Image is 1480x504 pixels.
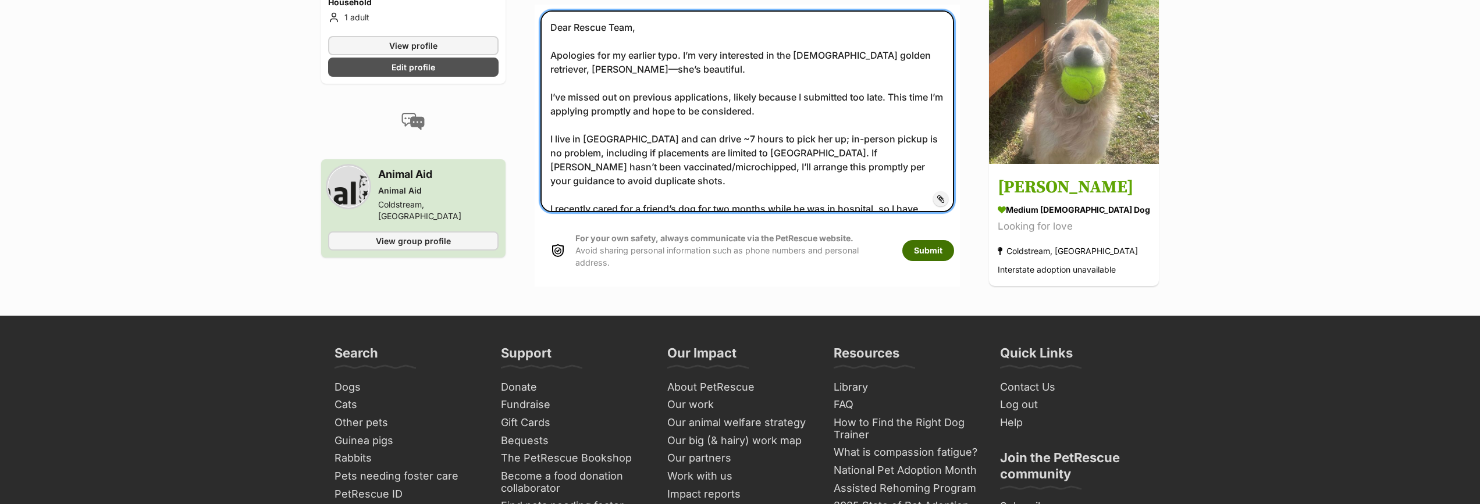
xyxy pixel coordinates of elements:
[330,485,485,503] a: PetRescue ID
[378,166,499,183] h3: Animal Aid
[663,414,817,432] a: Our animal welfare strategy
[330,414,485,432] a: Other pets
[575,232,891,269] p: Avoid sharing personal information such as phone numbers and personal address.
[378,199,499,222] div: Coldstream, [GEOGRAPHIC_DATA]
[663,485,817,503] a: Impact reports
[376,235,451,247] span: View group profile
[995,414,1150,432] a: Help
[330,396,485,414] a: Cats
[496,432,651,450] a: Bequests
[328,231,499,251] a: View group profile
[328,58,499,77] a: Edit profile
[663,449,817,467] a: Our partners
[829,462,984,480] a: National Pet Adoption Month
[995,396,1150,414] a: Log out
[663,432,817,450] a: Our big (& hairy) work map
[330,432,485,450] a: Guinea pigs
[834,345,899,368] h3: Resources
[392,61,435,73] span: Edit profile
[378,185,499,196] div: Animal Aid
[829,378,984,396] a: Library
[496,467,651,497] a: Become a food donation collaborator
[902,240,954,261] button: Submit
[330,467,485,485] a: Pets needing foster care
[829,414,984,444] a: How to Find the Right Dog Trainer
[501,345,552,368] h3: Support
[998,204,1150,216] div: medium [DEMOGRAPHIC_DATA] Dog
[667,345,737,368] h3: Our Impact
[496,396,651,414] a: Fundraise
[998,244,1138,259] div: Coldstream, [GEOGRAPHIC_DATA]
[496,449,651,467] a: The PetRescue Bookshop
[1000,449,1145,489] h3: Join the PetRescue community
[998,175,1150,201] h3: [PERSON_NAME]
[330,378,485,396] a: Dogs
[663,396,817,414] a: Our work
[401,113,425,130] img: conversation-icon-4a6f8262b818ee0b60e3300018af0b2d0b884aa5de6e9bcb8d3d4eeb1a70a7c4.svg
[998,219,1150,235] div: Looking for love
[829,444,984,462] a: What is compassion fatigue?
[1000,345,1073,368] h3: Quick Links
[496,414,651,432] a: Gift Cards
[989,166,1159,287] a: [PERSON_NAME] medium [DEMOGRAPHIC_DATA] Dog Looking for love Coldstream, [GEOGRAPHIC_DATA] Inters...
[995,378,1150,396] a: Contact Us
[328,36,499,55] a: View profile
[335,345,378,368] h3: Search
[663,467,817,485] a: Work with us
[575,233,853,243] strong: For your own safety, always communicate via the PetRescue website.
[829,396,984,414] a: FAQ
[496,378,651,396] a: Donate
[330,449,485,467] a: Rabbits
[829,480,984,498] a: Assisted Rehoming Program
[389,40,437,52] span: View profile
[328,10,499,24] li: 1 adult
[328,166,369,207] img: Animal Aid profile pic
[663,378,817,396] a: About PetRescue
[998,265,1116,275] span: Interstate adoption unavailable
